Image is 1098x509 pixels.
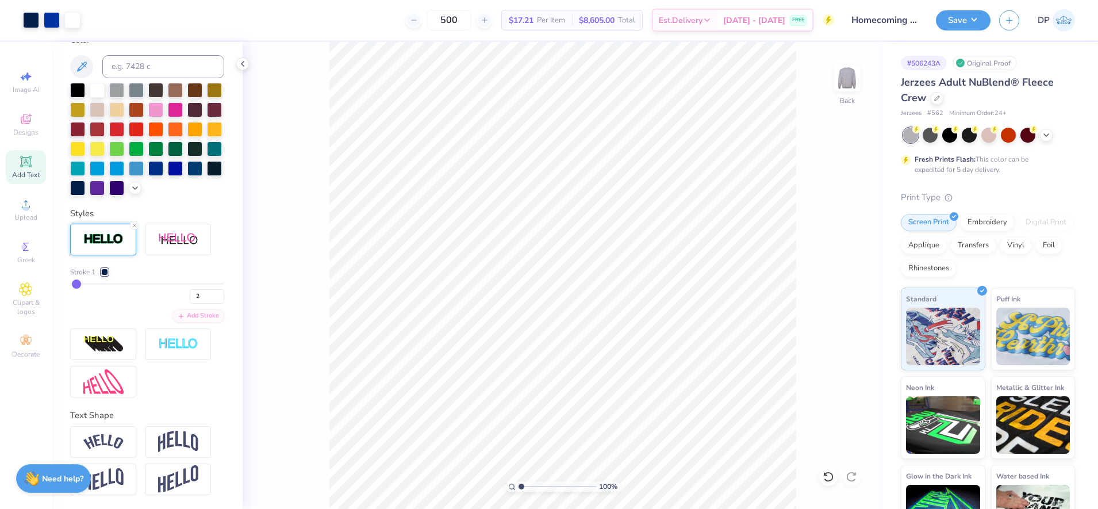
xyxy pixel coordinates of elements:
[158,465,198,493] img: Rise
[17,255,35,265] span: Greek
[12,350,40,359] span: Decorate
[102,55,224,78] input: e.g. 7428 c
[901,191,1075,204] div: Print Type
[83,335,124,354] img: 3d Illusion
[901,260,957,277] div: Rhinestones
[1035,237,1062,254] div: Foil
[12,170,40,179] span: Add Text
[996,308,1070,365] img: Puff Ink
[901,75,1054,105] span: Jerzees Adult NuBlend® Fleece Crew
[83,369,124,394] img: Free Distort
[840,95,855,106] div: Back
[1018,214,1074,231] div: Digital Print
[14,213,37,222] span: Upload
[1000,237,1032,254] div: Vinyl
[70,267,95,277] span: Stroke 1
[1038,14,1050,27] span: DP
[70,207,224,220] div: Styles
[836,67,859,90] img: Back
[901,214,957,231] div: Screen Print
[1053,9,1075,32] img: Darlene Padilla
[915,154,1056,175] div: This color can be expedited for 5 day delivery.
[996,293,1020,305] span: Puff Ink
[901,109,922,118] span: Jerzees
[927,109,943,118] span: # 562
[1038,9,1075,32] a: DP
[906,308,980,365] img: Standard
[579,14,615,26] span: $8,605.00
[936,10,990,30] button: Save
[950,237,996,254] div: Transfers
[906,470,972,482] span: Glow in the Dark Ink
[901,56,947,70] div: # 506243A
[83,468,124,491] img: Flag
[537,14,565,26] span: Per Item
[158,338,198,351] img: Negative Space
[915,155,976,164] strong: Fresh Prints Flash:
[843,9,927,32] input: Untitled Design
[83,434,124,450] img: Arc
[158,232,198,247] img: Shadow
[83,233,124,246] img: Stroke
[906,396,980,454] img: Neon Ink
[13,85,40,94] span: Image AI
[960,214,1015,231] div: Embroidery
[13,128,39,137] span: Designs
[70,409,224,422] div: Text Shape
[659,14,702,26] span: Est. Delivery
[618,14,635,26] span: Total
[158,431,198,453] img: Arch
[906,293,936,305] span: Standard
[906,381,934,393] span: Neon Ink
[723,14,785,26] span: [DATE] - [DATE]
[427,10,471,30] input: – –
[996,396,1070,454] img: Metallic & Glitter Ink
[509,14,533,26] span: $17.21
[996,381,1064,393] span: Metallic & Glitter Ink
[42,473,83,484] strong: Need help?
[949,109,1007,118] span: Minimum Order: 24 +
[901,237,947,254] div: Applique
[792,16,804,24] span: FREE
[6,298,46,316] span: Clipart & logos
[172,309,224,323] div: Add Stroke
[953,56,1017,70] div: Original Proof
[599,481,617,492] span: 100 %
[996,470,1049,482] span: Water based Ink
